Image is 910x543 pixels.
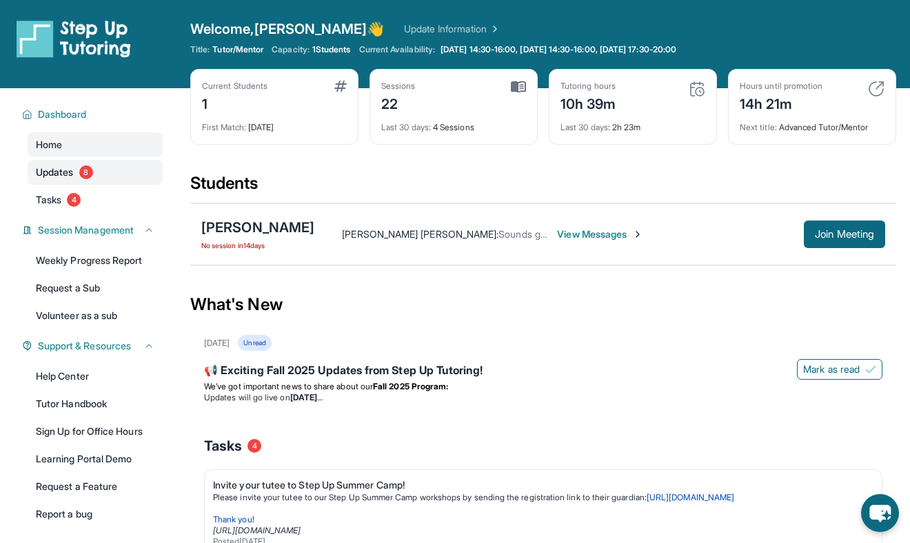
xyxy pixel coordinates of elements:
[560,122,610,132] span: Last 30 days :
[740,122,777,132] span: Next title :
[740,92,822,114] div: 14h 21m
[36,193,61,207] span: Tasks
[560,114,705,133] div: 2h 23m
[28,364,163,389] a: Help Center
[511,81,526,93] img: card
[804,221,885,248] button: Join Meeting
[202,92,267,114] div: 1
[32,223,154,237] button: Session Management
[190,19,385,39] span: Welcome, [PERSON_NAME] 👋
[190,172,896,203] div: Students
[404,22,501,36] a: Update Information
[28,391,163,416] a: Tutor Handbook
[28,474,163,499] a: Request a Feature
[342,228,498,240] span: [PERSON_NAME] [PERSON_NAME] :
[190,274,896,335] div: What's New
[38,107,87,121] span: Dashboard
[201,218,314,237] div: [PERSON_NAME]
[28,160,163,185] a: Updates8
[272,44,310,55] span: Capacity:
[204,381,373,391] span: We’ve got important news to share about our
[498,228,574,240] span: Sounds good! ☺️
[647,492,734,502] a: [URL][DOMAIN_NAME]
[373,381,448,391] strong: Fall 2025 Program:
[79,165,93,179] span: 8
[38,223,134,237] span: Session Management
[67,193,81,207] span: 4
[868,81,884,97] img: card
[803,362,860,376] span: Mark as read
[204,362,882,381] div: 📢 Exciting Fall 2025 Updates from Step Up Tutoring!
[202,114,347,133] div: [DATE]
[213,492,862,503] p: Please invite your tutee to our Step Up Summer Camp workshops by sending the registration link to...
[213,525,301,535] a: [URL][DOMAIN_NAME]
[381,92,416,114] div: 22
[202,81,267,92] div: Current Students
[740,114,884,133] div: Advanced Tutor/Mentor
[28,303,163,328] a: Volunteer as a sub
[201,240,314,251] span: No session in 14 days
[213,514,254,524] span: Thank you!
[28,447,163,471] a: Learning Portal Demo
[290,392,323,402] strong: [DATE]
[36,165,74,179] span: Updates
[32,339,154,353] button: Support & Resources
[28,248,163,273] a: Weekly Progress Report
[487,22,501,36] img: Chevron Right
[28,419,163,444] a: Sign Up for Office Hours
[204,392,882,403] li: Updates will go live on
[381,122,431,132] span: Last 30 days :
[632,229,643,240] img: Chevron-Right
[312,44,351,55] span: 1 Students
[17,19,131,58] img: logo
[28,502,163,526] a: Report a bug
[28,132,163,157] a: Home
[204,338,230,349] div: [DATE]
[438,44,679,55] a: [DATE] 14:30-16:00, [DATE] 14:30-16:00, [DATE] 17:30-20:00
[38,339,131,353] span: Support & Resources
[28,187,163,212] a: Tasks4
[381,114,526,133] div: 4 Sessions
[557,227,643,241] span: View Messages
[381,81,416,92] div: Sessions
[560,92,616,114] div: 10h 39m
[213,478,862,492] div: Invite your tutee to Step Up Summer Camp!
[202,122,246,132] span: First Match :
[865,364,876,375] img: Mark as read
[247,439,261,453] span: 4
[359,44,435,55] span: Current Availability:
[334,81,347,92] img: card
[36,138,62,152] span: Home
[212,44,263,55] span: Tutor/Mentor
[689,81,705,97] img: card
[190,44,210,55] span: Title:
[441,44,676,55] span: [DATE] 14:30-16:00, [DATE] 14:30-16:00, [DATE] 17:30-20:00
[238,335,271,351] div: Unread
[815,230,874,238] span: Join Meeting
[861,494,899,532] button: chat-button
[28,276,163,300] a: Request a Sub
[740,81,822,92] div: Hours until promotion
[204,436,242,455] span: Tasks
[560,81,616,92] div: Tutoring hours
[32,107,154,121] button: Dashboard
[797,359,882,380] button: Mark as read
